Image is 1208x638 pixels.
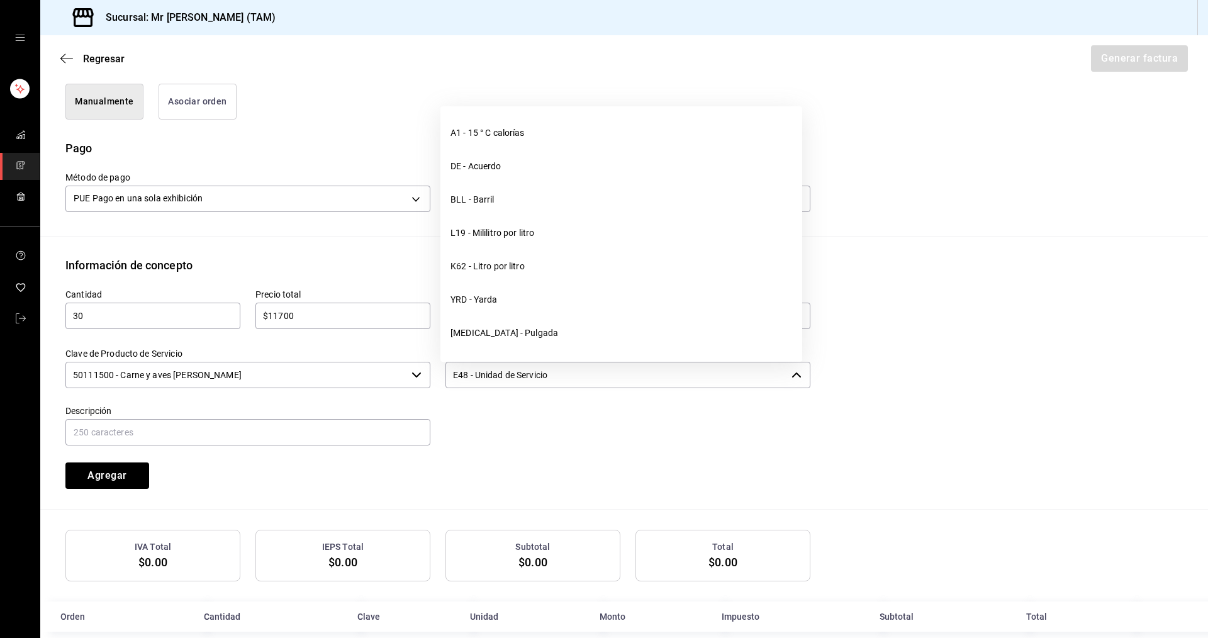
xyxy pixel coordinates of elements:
h3: Subtotal [515,540,550,554]
li: MTR - Metro [440,350,802,383]
label: Cantidad [65,289,240,298]
button: Manualmente [65,84,143,120]
th: Total [1019,602,1126,632]
h3: Total [712,540,734,554]
h3: IVA Total [135,540,171,554]
th: Orden [40,602,196,632]
li: YRD - Yarda [440,283,802,316]
input: Elige una opción [65,362,406,388]
div: Información de concepto [65,257,193,274]
li: DE - Acuerdo [440,150,802,183]
label: Precio total [255,289,430,298]
button: open drawer [15,33,25,43]
span: $0.00 [708,556,737,569]
th: Impuesto [714,602,872,632]
h3: IEPS Total [322,540,364,554]
button: Agregar [65,462,149,489]
button: Regresar [60,53,125,65]
label: Clave de Producto de Servicio [65,349,430,357]
th: Unidad [462,602,592,632]
span: $0.00 [138,556,167,569]
button: Asociar orden [159,84,237,120]
span: $0.00 [328,556,357,569]
span: $0.00 [518,556,547,569]
li: A1 - 15 ° C calorías [440,116,802,150]
input: 250 caracteres [65,419,430,445]
th: Cantidad [196,602,350,632]
span: Regresar [83,53,125,65]
li: K62 - Litro por litro [440,250,802,283]
div: Pago [65,140,92,157]
li: L19 - Mililitro por litro [440,216,802,250]
li: BLL - Barril [440,183,802,216]
input: Elige una opción [445,362,786,388]
input: $0.00 [255,308,430,323]
h3: Sucursal: Mr [PERSON_NAME] (TAM) [96,10,276,25]
th: Monto [592,602,714,632]
label: Método de pago [65,172,430,181]
span: PUE Pago en una sola exhibición [74,192,203,204]
li: [MEDICAL_DATA] - Pulgada [440,316,802,350]
th: Clave [350,602,462,632]
th: Subtotal [872,602,1019,632]
label: Descripción [65,406,430,415]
